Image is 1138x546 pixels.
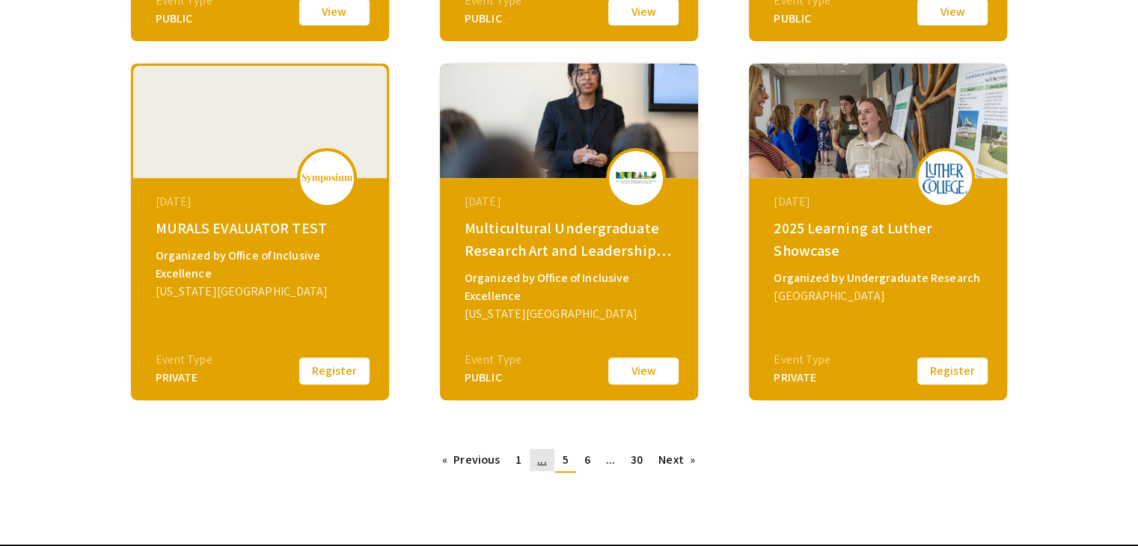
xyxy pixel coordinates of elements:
[774,287,986,305] div: [GEOGRAPHIC_DATA]
[465,351,521,369] div: Event Type
[606,452,615,467] span: ...
[774,217,986,262] div: 2025 Learning at Luther Showcase
[465,305,677,323] div: [US_STATE][GEOGRAPHIC_DATA]
[651,449,703,471] a: Next page
[584,452,590,467] span: 6
[440,64,698,178] img: csu-murals-2025_eventCoverPhoto_da9150__thumb.jpg
[774,10,830,28] div: PUBLIC
[156,10,212,28] div: PUBLIC
[11,479,64,535] iframe: Chat
[465,193,677,211] div: [DATE]
[915,355,990,387] button: Register
[435,449,507,471] a: Previous page
[614,170,658,186] img: csu-murals-2025_eventLogo_65227e_.jpg
[516,452,521,467] span: 1
[774,351,830,369] div: Event Type
[156,193,368,211] div: [DATE]
[156,247,368,283] div: Organized by Office of Inclusive Excellence
[435,449,703,473] ul: Pagination
[156,351,212,369] div: Event Type
[297,355,372,387] button: Register
[774,369,830,387] div: PRIVATE
[156,217,368,239] div: MURALS EVALUATOR TEST
[465,369,521,387] div: PUBLIC
[606,355,681,387] button: View
[465,269,677,305] div: Organized by Office of Inclusive Excellence
[156,369,212,387] div: PRIVATE
[465,217,677,262] div: Multicultural Undergraduate Research Art and Leadership Symposium (MURALS) 2025
[537,452,546,467] span: ...
[631,452,643,467] span: 30
[465,10,521,28] div: PUBLIC
[923,162,967,194] img: 2025-learning-luther_eventLogo_660283_.png
[301,173,353,183] img: logo_v2.png
[749,64,1007,178] img: 2025-learning-luther_eventCoverPhoto_1c7e1f__thumb.jpg
[156,283,368,301] div: [US_STATE][GEOGRAPHIC_DATA]
[774,193,986,211] div: [DATE]
[774,269,986,287] div: Organized by Undergraduate Research
[563,452,569,467] span: 5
